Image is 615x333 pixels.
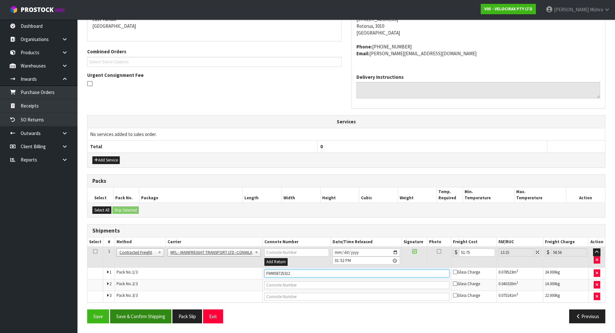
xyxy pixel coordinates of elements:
[481,4,536,14] a: V05 - VELOCIRAX PTY LTD
[453,269,480,275] span: Glass Charge
[545,293,556,298] span: 22.000
[92,178,600,184] h3: Packs
[497,291,543,302] td: m
[545,281,556,286] span: 14.000
[551,248,587,256] input: Freight Charge
[484,6,532,12] strong: V05 - VELOCIRAX PTY LTD
[172,309,202,323] button: Pack Slip
[451,237,497,247] th: Freight Cost
[103,237,115,247] th: #
[543,237,589,247] th: Freight Charge
[243,187,282,203] th: Length
[87,48,126,55] label: Combined Orders
[398,187,437,203] th: Weight
[264,248,329,256] input: Connote Number
[87,116,605,128] th: Services
[566,187,605,203] th: Action
[87,72,144,78] label: Urgent Consignment Fee
[132,269,138,275] span: 1/3
[453,293,480,298] span: Glass Charge
[463,187,514,203] th: Min. Temperature
[264,269,449,277] input: Connote Number
[356,44,372,50] strong: phone
[170,249,252,256] span: MFL - MAINFREIGHT TRANSPORT LTD -CONWLA
[119,249,155,256] span: Contracted Freight
[569,309,605,323] button: Previous
[109,269,111,275] span: 1
[139,187,243,203] th: Package
[498,293,513,298] span: 0.075141
[109,281,111,286] span: 2
[437,187,463,203] th: Temp. Required
[545,269,556,275] span: 24.000
[264,293,449,301] input: Connote Number
[282,187,320,203] th: Width
[87,237,103,247] th: Select
[264,258,288,266] button: Add Return
[543,279,589,291] td: kg
[356,74,404,80] label: Delivery Instructions
[55,7,65,13] small: WMS
[459,248,495,256] input: Freight Cost
[166,237,263,247] th: Carrier
[115,267,263,279] td: Pack No.
[87,128,605,140] td: No services added to sales order.
[112,206,139,214] button: Ship Selected
[92,228,600,234] h3: Shipments
[110,309,171,323] button: Save & Confirm Shipping
[517,292,518,296] sup: 3
[589,237,605,247] th: Action
[590,6,603,13] span: Mishra
[108,248,110,254] span: 1
[115,237,166,247] th: Method
[453,281,480,286] span: Glass Charge
[92,156,120,164] button: Add Service
[498,248,534,256] input: Freight Adjustment
[517,280,518,285] sup: 3
[132,281,138,286] span: 2/3
[497,237,543,247] th: FAF/RUC
[320,187,359,203] th: Height
[21,5,54,14] span: ProStock
[331,237,402,247] th: Date/Time Released
[356,43,600,57] address: [PHONE_NUMBER] [PERSON_NAME][EMAIL_ADDRESS][DOMAIN_NAME]
[203,309,223,323] button: Exit
[115,279,263,291] td: Pack No.
[497,279,543,291] td: m
[132,293,138,298] span: 3/3
[359,187,398,203] th: Cubic
[10,5,18,14] img: cube-alt.png
[427,237,451,247] th: Photo
[87,187,113,203] th: Select
[264,281,449,289] input: Connote Number
[498,281,513,286] span: 0.040320
[115,291,263,302] td: Pack No.
[514,187,566,203] th: Max. Temperature
[498,269,513,275] span: 0.078523
[87,140,317,153] th: Total
[543,267,589,279] td: kg
[92,206,111,214] button: Select All
[554,6,589,13] span: [PERSON_NAME]
[497,267,543,279] td: m
[402,237,427,247] th: Signature
[113,187,139,203] th: Pack No.
[263,237,331,247] th: Connote Number
[356,50,369,57] strong: email
[517,269,518,273] sup: 3
[87,309,109,323] button: Save
[109,293,111,298] span: 3
[320,143,323,150] span: 0
[543,291,589,302] td: kg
